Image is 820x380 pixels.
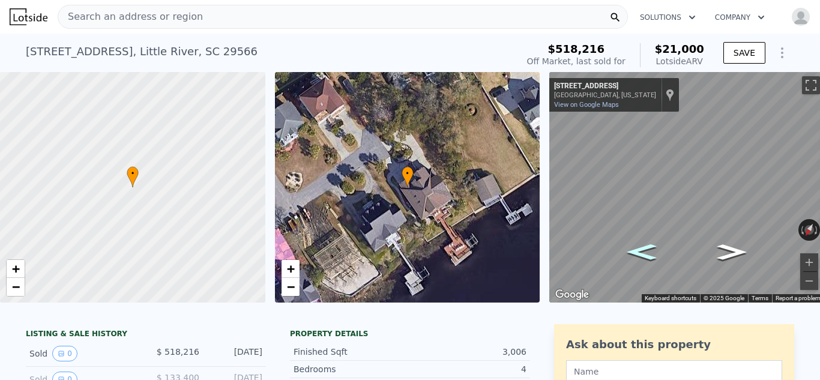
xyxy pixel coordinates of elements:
[552,287,592,303] a: Open this area in Google Maps (opens a new window)
[705,241,759,264] path: Go Southwest, Park St
[655,43,704,55] span: $21,000
[554,101,619,109] a: View on Google Maps
[547,43,604,55] span: $518,216
[282,260,300,278] a: Zoom in
[791,7,810,26] img: avatar
[554,82,656,91] div: [STREET_ADDRESS]
[209,346,262,361] div: [DATE]
[723,42,765,64] button: SAVE
[704,295,744,301] span: © 2025 Google
[286,279,294,294] span: −
[127,168,139,179] span: •
[705,7,774,28] button: Company
[7,260,25,278] a: Zoom in
[410,363,526,375] div: 4
[294,346,410,358] div: Finished Sqft
[800,253,818,271] button: Zoom in
[52,346,77,361] button: View historical data
[12,261,20,276] span: +
[402,168,414,179] span: •
[29,346,136,361] div: Sold
[566,336,782,353] div: Ask about this property
[157,347,199,357] span: $ 518,216
[282,278,300,296] a: Zoom out
[127,166,139,187] div: •
[552,287,592,303] img: Google
[615,241,669,264] path: Go Northeast, Park St
[798,219,805,241] button: Rotate counterclockwise
[294,363,410,375] div: Bedrooms
[410,346,526,358] div: 3,006
[402,166,414,187] div: •
[630,7,705,28] button: Solutions
[645,294,696,303] button: Keyboard shortcuts
[290,329,530,339] div: Property details
[655,55,704,67] div: Lotside ARV
[58,10,203,24] span: Search an address or region
[800,219,818,242] button: Reset the view
[10,8,47,25] img: Lotside
[7,278,25,296] a: Zoom out
[554,91,656,99] div: [GEOGRAPHIC_DATA], [US_STATE]
[800,272,818,290] button: Zoom out
[12,279,20,294] span: −
[286,261,294,276] span: +
[802,76,820,94] button: Toggle fullscreen view
[666,88,674,101] a: Show location on map
[752,295,768,301] a: Terms
[770,41,794,65] button: Show Options
[813,219,820,241] button: Rotate clockwise
[26,329,266,341] div: LISTING & SALE HISTORY
[26,43,258,60] div: [STREET_ADDRESS] , Little River , SC 29566
[527,55,626,67] div: Off Market, last sold for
